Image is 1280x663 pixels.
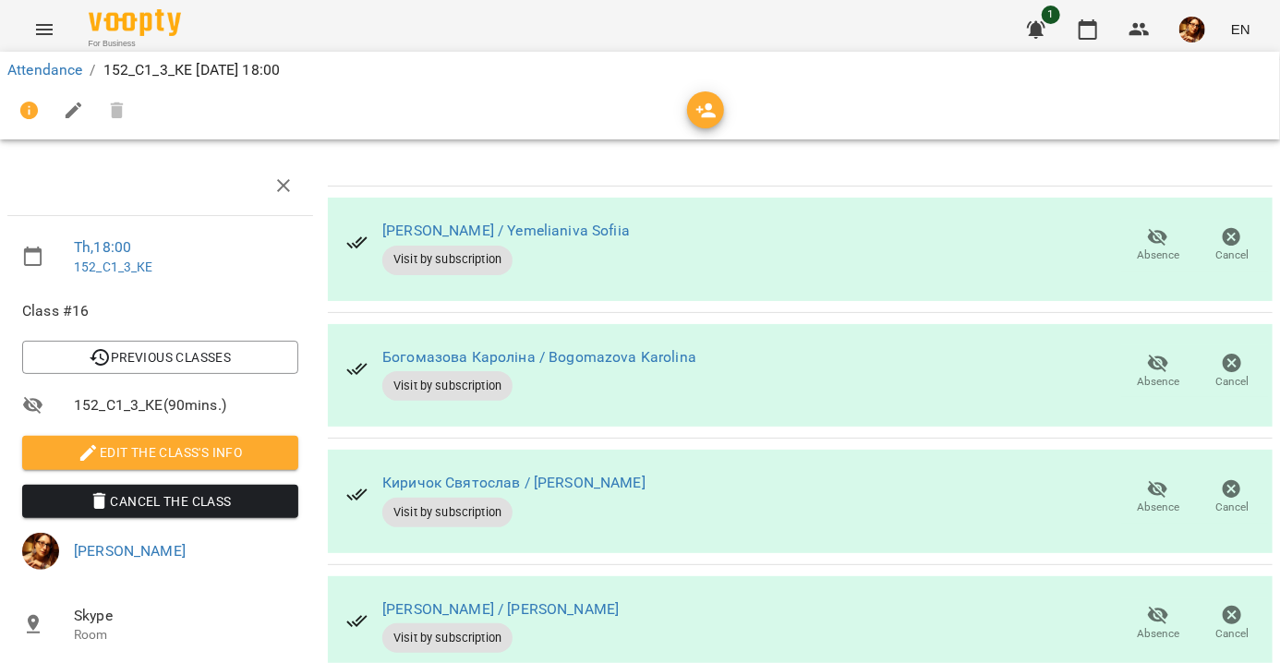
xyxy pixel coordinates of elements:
[1137,247,1179,263] span: Absence
[7,61,82,78] a: Attendance
[1195,220,1269,271] button: Cancel
[1121,472,1195,524] button: Absence
[103,59,281,81] p: 152_С1_3_КЕ [DATE] 18:00
[1215,374,1249,390] span: Cancel
[382,504,513,521] span: Visit by subscription
[1195,345,1269,397] button: Cancel
[74,238,131,256] a: Th , 18:00
[89,9,181,36] img: Voopty Logo
[7,59,1273,81] nav: breadcrumb
[22,533,59,570] img: 9dd00ee60830ec0099eaf902456f2b61.png
[382,251,513,268] span: Visit by subscription
[74,605,298,627] span: Skype
[22,341,298,374] button: Previous Classes
[89,38,181,50] span: For Business
[37,441,284,464] span: Edit the class's Info
[22,300,298,322] span: Class #16
[90,59,95,81] li: /
[1042,6,1060,24] span: 1
[22,436,298,469] button: Edit the class's Info
[1224,12,1258,46] button: EN
[74,542,186,560] a: [PERSON_NAME]
[37,490,284,512] span: Cancel the class
[37,346,284,368] span: Previous Classes
[1215,247,1249,263] span: Cancel
[1215,626,1249,642] span: Cancel
[382,600,619,618] a: [PERSON_NAME] / [PERSON_NAME]
[74,394,298,416] span: 152_С1_3_КЕ ( 90 mins. )
[22,485,298,518] button: Cancel the class
[382,630,513,646] span: Visit by subscription
[1215,500,1249,515] span: Cancel
[382,474,646,491] a: Киричок Святослав / [PERSON_NAME]
[382,222,630,239] a: [PERSON_NAME] / Yemelianiva Sofiia
[1195,472,1269,524] button: Cancel
[1137,374,1179,390] span: Absence
[1179,17,1205,42] img: 9dd00ee60830ec0099eaf902456f2b61.png
[1231,19,1250,39] span: EN
[74,626,298,645] p: Room
[382,378,513,394] span: Visit by subscription
[74,259,153,274] a: 152_С1_3_КЕ
[1137,500,1179,515] span: Absence
[22,7,66,52] button: Menu
[1121,345,1195,397] button: Absence
[382,348,696,366] a: Богомазова Кароліна / Bogomazova Karolina
[1195,598,1269,650] button: Cancel
[1121,220,1195,271] button: Absence
[1121,598,1195,650] button: Absence
[1137,626,1179,642] span: Absence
